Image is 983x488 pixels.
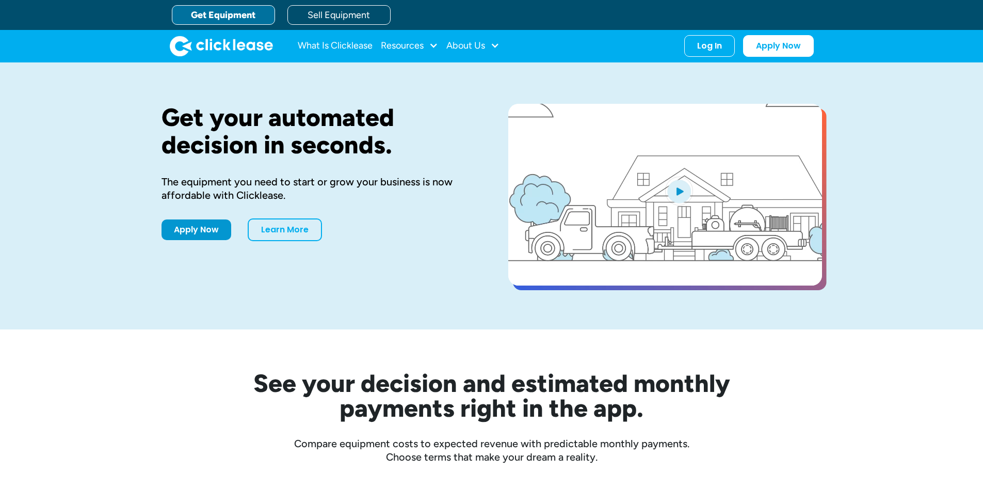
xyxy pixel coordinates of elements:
[298,36,373,56] a: What Is Clicklease
[381,36,438,56] div: Resources
[203,371,781,420] h2: See your decision and estimated monthly payments right in the app.
[743,35,814,57] a: Apply Now
[170,36,273,56] img: Clicklease logo
[446,36,499,56] div: About Us
[172,5,275,25] a: Get Equipment
[162,219,231,240] a: Apply Now
[170,36,273,56] a: home
[162,175,475,202] div: The equipment you need to start or grow your business is now affordable with Clicklease.
[287,5,391,25] a: Sell Equipment
[162,437,822,464] div: Compare equipment costs to expected revenue with predictable monthly payments. Choose terms that ...
[248,218,322,241] a: Learn More
[697,41,722,51] div: Log In
[508,104,822,286] a: open lightbox
[162,104,475,159] h1: Get your automated decision in seconds.
[665,177,693,206] img: Blue play button logo on a light blue circular background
